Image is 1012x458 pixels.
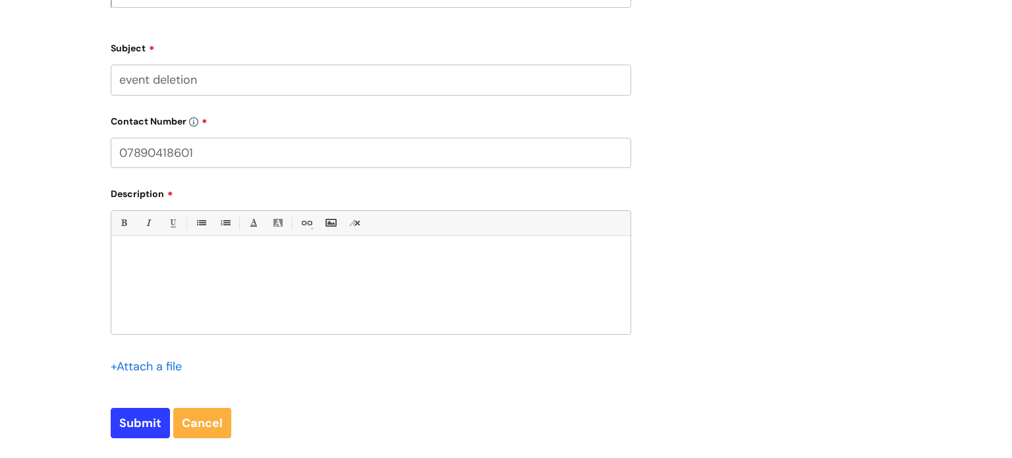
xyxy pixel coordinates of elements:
a: Bold (Ctrl-B) [115,215,132,231]
a: Underline(Ctrl-U) [164,215,181,231]
img: info-icon.svg [189,117,198,127]
a: 1. Ordered List (Ctrl-Shift-8) [217,215,233,231]
a: Insert Image... [322,215,339,231]
a: • Unordered List (Ctrl-Shift-7) [192,215,209,231]
label: Description [111,184,631,200]
div: Attach a file [111,356,190,377]
a: Italic (Ctrl-I) [140,215,156,231]
a: Remove formatting (Ctrl-\) [347,215,363,231]
a: Back Color [269,215,286,231]
label: Contact Number [111,111,631,127]
span: + [111,358,117,374]
a: Cancel [173,408,231,438]
input: Submit [111,408,170,438]
label: Subject [111,38,631,54]
a: Link [298,215,314,231]
a: Font Color [245,215,262,231]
